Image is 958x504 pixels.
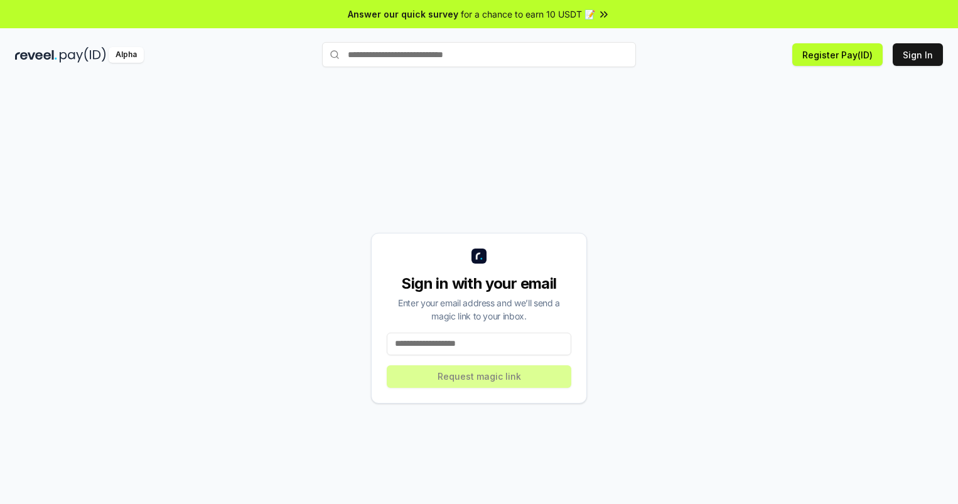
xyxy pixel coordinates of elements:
span: Answer our quick survey [348,8,458,21]
img: reveel_dark [15,47,57,63]
img: pay_id [60,47,106,63]
img: logo_small [471,249,487,264]
div: Enter your email address and we’ll send a magic link to your inbox. [387,296,571,323]
button: Register Pay(ID) [792,43,883,66]
div: Alpha [109,47,144,63]
span: for a chance to earn 10 USDT 📝 [461,8,595,21]
button: Sign In [893,43,943,66]
div: Sign in with your email [387,274,571,294]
